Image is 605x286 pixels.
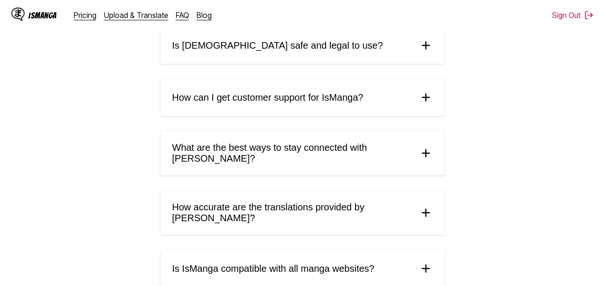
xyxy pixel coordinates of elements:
[197,10,212,20] a: Blog
[11,8,25,21] img: IsManga Logo
[176,10,189,20] a: FAQ
[419,261,433,276] img: plus
[11,8,74,23] a: IsManga LogoIsManga
[104,10,168,20] a: Upload & Translate
[172,263,374,274] span: Is IsManga compatible with all manga websites?
[161,131,444,175] summary: What are the best ways to stay connected with [PERSON_NAME]?
[161,27,444,64] summary: Is [DEMOGRAPHIC_DATA] safe and legal to use?
[552,10,594,20] button: Sign Out
[419,90,433,104] img: plus
[584,10,594,20] img: Sign out
[172,142,411,164] span: What are the best ways to stay connected with [PERSON_NAME]?
[419,38,433,52] img: plus
[419,206,433,220] img: plus
[172,92,363,103] span: How can I get customer support for IsManga?
[172,40,383,51] span: Is [DEMOGRAPHIC_DATA] safe and legal to use?
[28,11,57,20] div: IsManga
[161,191,444,235] summary: How accurate are the translations provided by [PERSON_NAME]?
[74,10,96,20] a: Pricing
[161,79,444,116] summary: How can I get customer support for IsManga?
[419,146,433,160] img: plus
[172,202,411,224] span: How accurate are the translations provided by [PERSON_NAME]?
